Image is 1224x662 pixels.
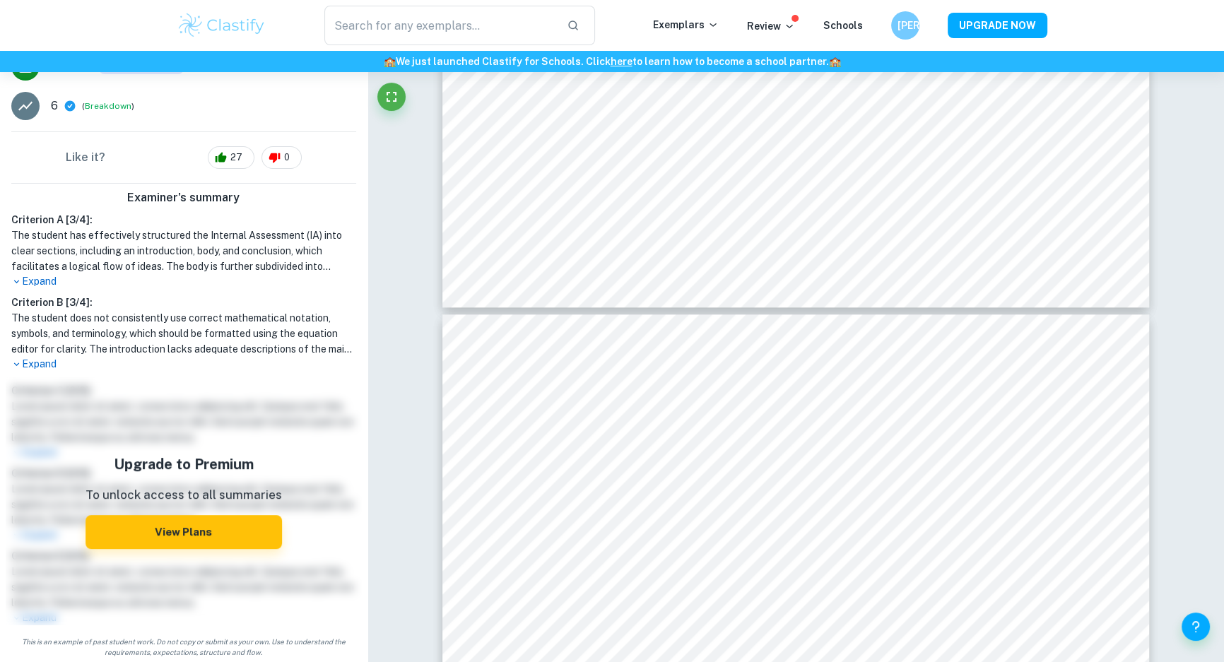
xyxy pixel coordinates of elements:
p: Exemplars [653,17,719,32]
button: Help and Feedback [1182,613,1210,641]
span: 27 [223,150,250,165]
h1: The student does not consistently use correct mathematical notation, symbols, and terminology, wh... [11,310,356,357]
button: Breakdown [85,100,131,112]
span: 0 [276,150,298,165]
div: 27 [208,146,254,169]
h6: Criterion B [ 3 / 4 ]: [11,295,356,310]
button: [PERSON_NAME] [891,11,919,40]
p: Expand [11,274,356,289]
p: Review [747,18,795,34]
button: Fullscreen [377,83,406,111]
button: View Plans [86,515,282,549]
p: 6 [51,97,58,114]
h1: The student has effectively structured the Internal Assessment (IA) into clear sections, includin... [11,227,356,274]
h6: Criterion A [ 3 / 4 ]: [11,212,356,227]
div: 0 [261,146,302,169]
h6: We just launched Clastify for Schools. Click to learn how to become a school partner. [3,54,1221,69]
h6: Examiner's summary [6,189,362,206]
a: Schools [823,20,863,31]
span: 🏫 [384,56,396,67]
span: 🏫 [829,56,841,67]
h5: Upgrade to Premium [86,454,282,475]
h6: Like it? [66,149,105,166]
button: UPGRADE NOW [948,13,1047,38]
img: Clastify logo [177,11,266,40]
p: Expand [11,357,356,372]
span: ( ) [82,100,134,113]
span: This is an example of past student work. Do not copy or submit as your own. Use to understand the... [6,637,362,658]
input: Search for any exemplars... [324,6,555,45]
a: here [611,56,632,67]
h6: [PERSON_NAME] [898,18,914,33]
p: To unlock access to all summaries [86,486,282,504]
